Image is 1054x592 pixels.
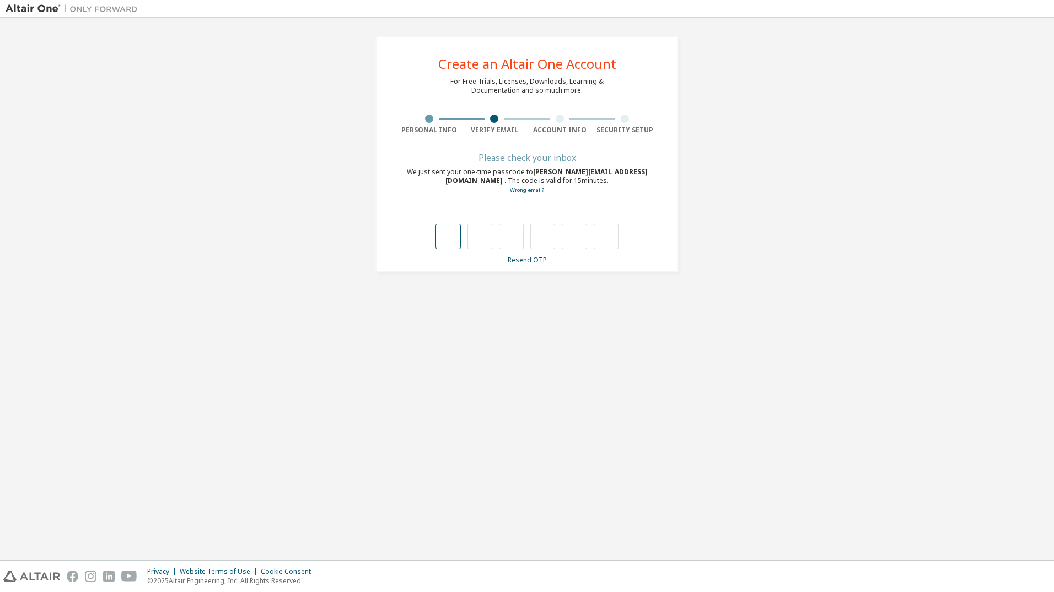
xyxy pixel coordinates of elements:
[147,567,180,576] div: Privacy
[85,571,96,582] img: instagram.svg
[396,154,658,161] div: Please check your inbox
[67,571,78,582] img: facebook.svg
[121,571,137,582] img: youtube.svg
[180,567,261,576] div: Website Terms of Use
[508,255,547,265] a: Resend OTP
[438,57,616,71] div: Create an Altair One Account
[6,3,143,14] img: Altair One
[593,126,658,134] div: Security Setup
[261,567,318,576] div: Cookie Consent
[103,571,115,582] img: linkedin.svg
[527,126,593,134] div: Account Info
[3,571,60,582] img: altair_logo.svg
[450,77,604,95] div: For Free Trials, Licenses, Downloads, Learning & Documentation and so much more.
[445,167,648,185] span: [PERSON_NAME][EMAIL_ADDRESS][DOMAIN_NAME]
[396,126,462,134] div: Personal Info
[462,126,528,134] div: Verify Email
[396,168,658,195] div: We just sent your one-time passcode to . The code is valid for 15 minutes.
[510,186,544,193] a: Go back to the registration form
[147,576,318,585] p: © 2025 Altair Engineering, Inc. All Rights Reserved.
